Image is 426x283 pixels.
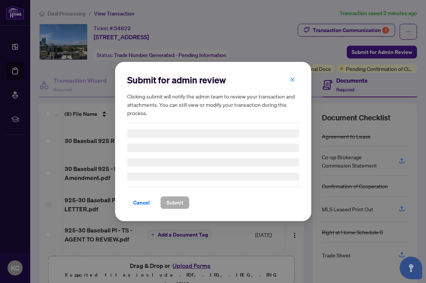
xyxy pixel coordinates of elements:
[400,257,422,279] button: Open asap
[133,197,150,209] span: Cancel
[127,74,299,86] h2: Submit for admin review
[127,196,156,209] button: Cancel
[290,77,295,82] span: close
[127,92,299,117] h5: Clicking submit will notify the admin team to review your transaction and attachments. You can st...
[160,196,189,209] button: Submit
